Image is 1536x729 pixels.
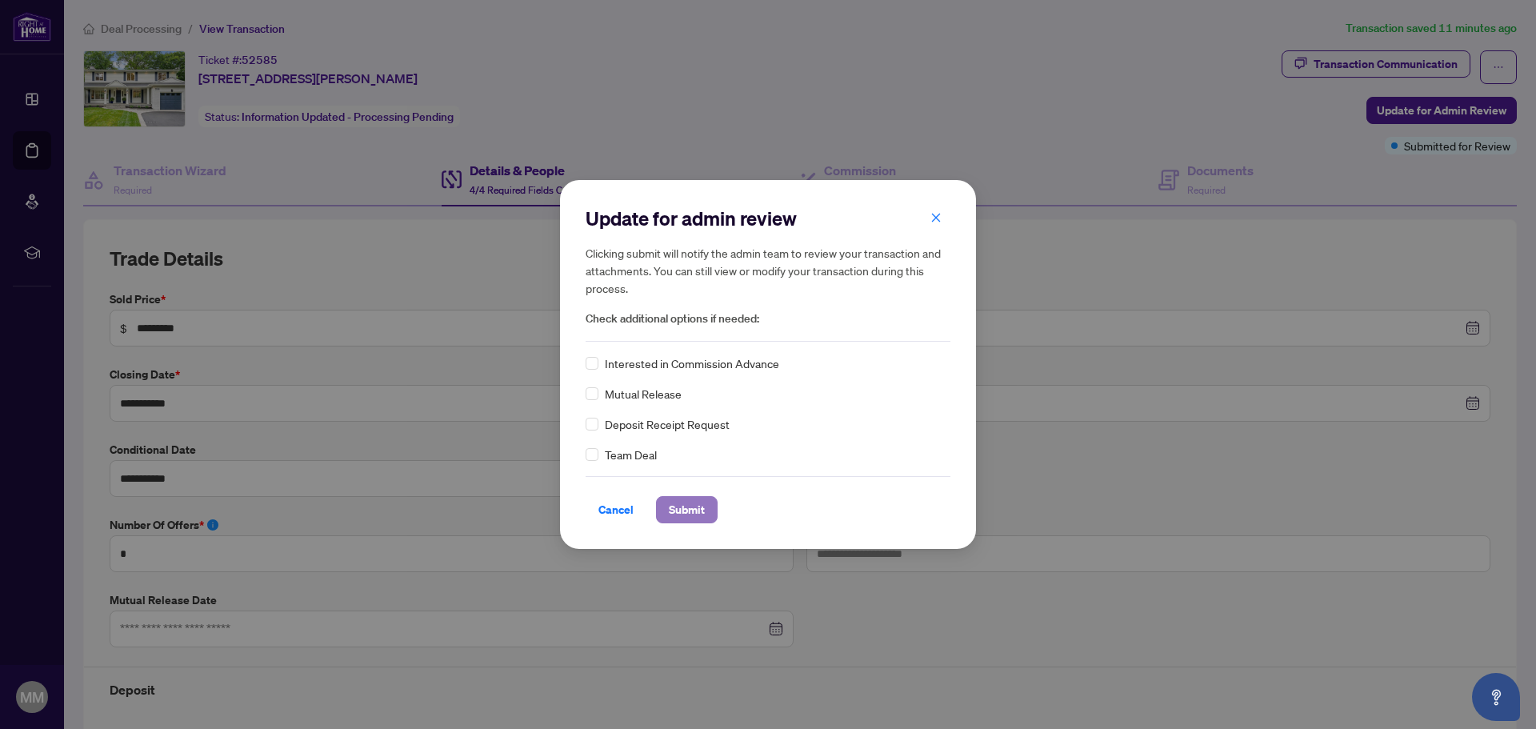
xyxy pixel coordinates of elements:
[598,497,634,523] span: Cancel
[586,244,950,297] h5: Clicking submit will notify the admin team to review your transaction and attachments. You can st...
[1472,673,1520,721] button: Open asap
[605,354,779,372] span: Interested in Commission Advance
[656,496,718,523] button: Submit
[586,496,646,523] button: Cancel
[605,415,730,433] span: Deposit Receipt Request
[605,385,682,403] span: Mutual Release
[605,446,657,463] span: Team Deal
[586,310,950,328] span: Check additional options if needed:
[669,497,705,523] span: Submit
[930,212,942,223] span: close
[586,206,950,231] h2: Update for admin review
